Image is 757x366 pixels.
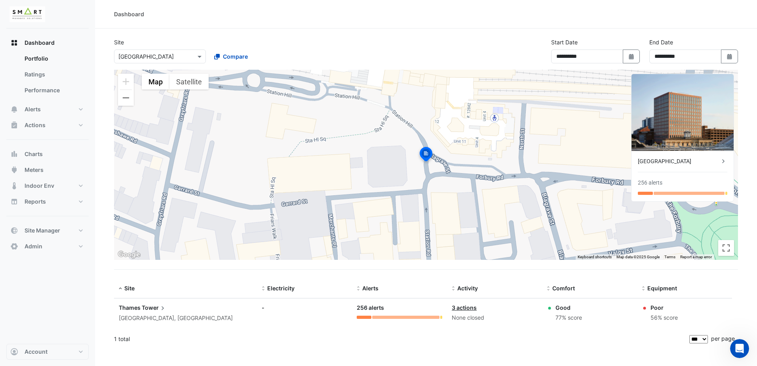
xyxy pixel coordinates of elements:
[10,121,18,129] app-icon: Actions
[114,329,688,349] div: 1 total
[628,53,635,60] fa-icon: Select Date
[18,51,89,67] a: Portfolio
[18,82,89,98] a: Performance
[119,304,141,311] span: Thames
[118,74,134,90] button: Zoom in
[25,39,55,47] span: Dashboard
[10,166,18,174] app-icon: Meters
[25,166,44,174] span: Meters
[6,344,89,360] button: Account
[362,285,378,292] span: Alerts
[89,238,110,254] span: smiley reaction
[118,90,134,106] button: Zoom out
[124,285,135,292] span: Site
[10,39,18,47] app-icon: Dashboard
[114,38,124,46] label: Site
[94,238,105,254] span: 😃
[53,238,64,254] span: 😞
[452,313,537,322] div: None closed
[10,198,18,206] app-icon: Reports
[5,3,20,18] button: go back
[552,285,575,292] span: Comfort
[10,6,45,22] img: Company Logo
[262,303,347,312] div: -
[6,238,89,254] button: Admin
[114,10,144,18] div: Dashboard
[73,238,85,254] span: 😐
[10,230,149,239] div: Did this answer your question?
[142,303,167,312] span: Tower
[555,303,582,312] div: Good
[457,285,478,292] span: Activity
[18,67,89,82] a: Ratings
[25,150,43,158] span: Charts
[10,242,18,250] app-icon: Admin
[664,255,675,259] a: Terms
[6,101,89,117] button: Alerts
[357,303,442,313] div: 256 alerts
[25,348,48,356] span: Account
[169,74,209,90] button: Show satellite imagery
[69,238,89,254] span: neutral face reaction
[6,178,89,194] button: Indoor Env
[139,3,153,17] div: Close
[730,339,749,358] iframe: Intercom live chat
[25,182,54,190] span: Indoor Env
[6,51,89,101] div: Dashboard
[6,194,89,210] button: Reports
[209,50,253,63] button: Compare
[6,223,89,238] button: Site Manager
[25,242,42,250] span: Admin
[223,52,248,61] span: Compare
[417,146,435,165] img: site-pin-selected.svg
[124,3,139,18] button: Expand window
[616,255,660,259] span: Map data ©2025 Google
[6,162,89,178] button: Meters
[452,304,477,311] a: 3 actions
[638,157,719,166] div: [GEOGRAPHIC_DATA]
[25,198,46,206] span: Reports
[10,227,18,234] app-icon: Site Manager
[25,227,60,234] span: Site Manager
[718,240,734,256] button: Toggle fullscreen view
[680,255,712,259] a: Report a map error
[650,313,678,322] div: 56% score
[631,74,734,151] img: Thames Tower
[638,179,662,187] div: 256 alerts
[10,150,18,158] app-icon: Charts
[142,74,169,90] button: Show street map
[649,38,673,46] label: End Date
[726,53,733,60] fa-icon: Select Date
[578,254,612,260] button: Keyboard shortcuts
[116,250,142,260] img: Google
[10,182,18,190] app-icon: Indoor Env
[6,117,89,133] button: Actions
[6,35,89,51] button: Dashboard
[647,285,677,292] span: Equipment
[650,303,678,312] div: Poor
[25,105,41,113] span: Alerts
[551,38,578,46] label: Start Date
[116,250,142,260] a: Open this area in Google Maps (opens a new window)
[48,238,69,254] span: disappointed reaction
[267,285,295,292] span: Electricity
[6,146,89,162] button: Charts
[555,313,582,322] div: 77% score
[48,264,111,270] a: Open in help center
[119,314,252,323] div: [GEOGRAPHIC_DATA], [GEOGRAPHIC_DATA]
[25,121,46,129] span: Actions
[711,335,735,342] span: per page
[10,105,18,113] app-icon: Alerts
